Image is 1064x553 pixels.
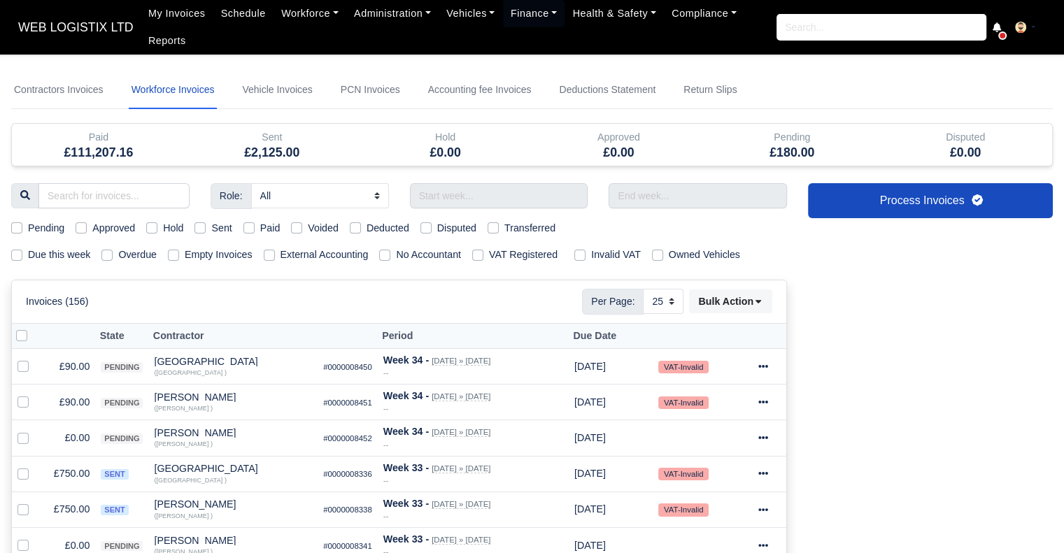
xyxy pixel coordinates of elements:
th: Due Date [569,323,653,349]
a: Vehicle Invoices [239,71,315,109]
div: Disputed [879,124,1052,166]
div: [PERSON_NAME] [154,428,312,438]
td: £90.00 [40,385,95,420]
small: #0000008338 [323,505,372,514]
small: #0000008336 [323,470,372,478]
small: ([GEOGRAPHIC_DATA] ) [154,369,226,376]
h5: £180.00 [716,145,868,160]
label: No Accountant [396,247,461,263]
div: Paid [22,129,175,145]
label: Voided [308,220,339,236]
small: #0000008450 [323,363,372,371]
td: £750.00 [40,491,95,527]
div: Sent [196,129,348,145]
div: Sent [185,124,359,166]
i: -- [383,368,389,377]
span: 1 week from now [574,396,606,408]
small: [DATE] » [DATE] [432,536,490,545]
strong: Week 33 - [383,533,429,545]
span: pending [101,398,143,408]
div: [GEOGRAPHIC_DATA] [154,464,312,473]
h5: £2,125.00 [196,145,348,160]
small: VAT-Invalid [658,503,709,516]
strong: Week 34 - [383,390,429,401]
small: #0000008452 [323,434,372,443]
h5: £0.00 [889,145,1042,160]
strong: Week 33 - [383,462,429,473]
div: [PERSON_NAME] [154,499,312,509]
label: VAT Registered [489,247,558,263]
td: £90.00 [40,349,95,385]
div: Approved [532,124,705,166]
label: Empty Invoices [185,247,253,263]
label: Pending [28,220,64,236]
label: Sent [211,220,232,236]
span: Role: [211,183,252,208]
small: [DATE] » [DATE] [432,500,490,509]
input: Start week... [410,183,588,208]
div: [PERSON_NAME] [154,392,312,402]
span: Per Page: [582,289,644,314]
div: Pending [705,124,879,166]
label: Approved [92,220,135,236]
h6: Invoices (156) [26,296,88,308]
div: [PERSON_NAME] [154,536,312,545]
span: 1 week from now [574,361,606,372]
small: ([PERSON_NAME] ) [154,440,213,447]
i: -- [383,476,389,484]
label: Disputed [437,220,476,236]
span: WEB LOGISTIX LTD [11,13,141,41]
iframe: Chat Widget [994,486,1064,553]
span: pending [101,541,143,552]
span: sent [101,469,128,480]
div: Paid [12,124,185,166]
div: Approved [542,129,695,145]
strong: Week 34 - [383,426,429,437]
small: [DATE] » [DATE] [432,357,490,366]
label: Transferred [504,220,555,236]
label: External Accounting [281,247,369,263]
label: Owned Vehicles [669,247,740,263]
th: Contractor [148,323,318,349]
i: -- [383,404,389,412]
i: -- [383,440,389,449]
small: VAT-Invalid [658,361,709,373]
strong: Week 34 - [383,354,429,366]
a: Return Slips [681,71,739,109]
a: Reports [141,27,194,55]
small: [DATE] » [DATE] [432,464,490,473]
div: [GEOGRAPHIC_DATA] [154,357,312,366]
h5: £111,207.16 [22,145,175,160]
small: VAT-Invalid [658,468,709,480]
small: [DATE] » [DATE] [432,428,490,437]
button: Bulk Action [689,289,772,313]
a: Workforce Invoices [129,71,218,109]
i: -- [383,512,389,520]
th: Period [378,323,569,349]
label: Invalid VAT [591,247,641,263]
h5: £0.00 [369,145,522,160]
div: Disputed [889,129,1042,145]
label: Overdue [118,247,157,263]
span: sent [101,505,128,515]
label: Due this week [28,247,90,263]
label: Hold [163,220,183,236]
a: Accounting fee Invoices [425,71,534,109]
input: End week... [609,183,787,208]
span: 5 days from now [574,503,606,515]
td: £750.00 [40,456,95,491]
small: #0000008341 [323,542,372,550]
span: pending [101,362,143,373]
span: pending [101,433,143,444]
a: WEB LOGISTIX LTD [11,14,141,41]
div: Hold [359,124,532,166]
a: Deductions Statement [556,71,658,109]
a: PCN Invoices [338,71,403,109]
